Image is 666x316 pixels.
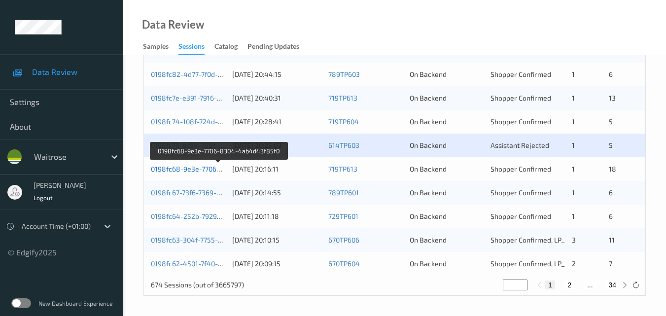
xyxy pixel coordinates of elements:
a: 0198fc63-304f-7755-8c3e-fed095a7737d [151,236,281,244]
span: Shopper Confirmed [491,212,551,220]
span: 1 [572,141,575,149]
button: 34 [605,281,619,289]
span: 1 [572,188,575,197]
div: [DATE] 20:44:15 [232,70,321,79]
a: Sessions [178,40,214,55]
span: Shopper Confirmed [491,188,551,197]
div: On Backend [410,259,484,269]
span: 18 [609,165,616,173]
a: Pending Updates [247,40,309,54]
span: 1 [572,117,575,126]
div: [DATE] 20:09:15 [232,259,321,269]
div: [DATE] 20:25:03 [232,140,321,150]
a: 0198fc68-9e3e-7706-8304-4ab4d43f85f0 [151,165,285,173]
span: 6 [609,70,613,78]
span: Shopper Confirmed [491,94,551,102]
span: 5 [609,141,613,149]
span: 3 [572,236,576,244]
button: ... [584,281,596,289]
a: 0198fc67-73f6-7369-b4a4-85decfd15d23 [151,188,281,197]
div: On Backend [410,235,484,245]
a: 670TP604 [328,259,360,268]
a: 789TP601 [328,188,359,197]
div: [DATE] 20:14:55 [232,188,321,198]
div: Pending Updates [247,41,299,54]
div: [DATE] 20:28:41 [232,117,321,127]
span: 7 [609,259,612,268]
span: Assistant Rejected [491,141,549,149]
span: Shopper Confirmed [491,70,551,78]
span: 5 [609,117,613,126]
div: [DATE] 20:40:31 [232,93,321,103]
a: 719TP613 [328,94,357,102]
span: 13 [609,94,616,102]
span: 1 [572,94,575,102]
button: 1 [545,281,555,289]
div: On Backend [410,188,484,198]
a: 0198fc82-4d77-7f0d-9fb5-00e79be09e02 [151,70,282,78]
div: On Backend [410,211,484,221]
div: Catalog [214,41,238,54]
span: 6 [609,212,613,220]
span: 2 [572,259,576,268]
span: 6 [609,188,613,197]
a: Catalog [214,40,247,54]
a: 0198fc62-4501-7f40-a709-b99e54fcfd92 [151,259,280,268]
span: Shopper Confirmed, LP_MESSAGE_IGNORED_BUSY [491,236,646,244]
div: Sessions [178,41,205,55]
div: Samples [143,41,169,54]
span: 11 [609,236,615,244]
div: [DATE] 20:10:15 [232,235,321,245]
div: On Backend [410,164,484,174]
a: 0198fc70-bc94-780c-af7d-58991e3c6ac9 [151,141,281,149]
button: 2 [564,281,574,289]
div: On Backend [410,70,484,79]
a: 729TP601 [328,212,358,220]
div: [DATE] 20:11:18 [232,211,321,221]
a: Samples [143,40,178,54]
a: 719TP613 [328,165,357,173]
a: 789TP603 [328,70,360,78]
div: On Backend [410,117,484,127]
span: Shopper Confirmed [491,165,551,173]
div: Data Review [142,20,204,30]
a: 0198fc74-108f-724d-b7aa-7def75eaea9f [151,117,279,126]
span: 1 [572,165,575,173]
a: 0198fc7e-e391-7916-9ea1-bc45fa10e953 [151,94,280,102]
a: 614TP603 [328,141,359,149]
a: 0198fc64-252b-7929-80bd-8fef3f5372e4 [151,212,282,220]
div: On Backend [410,93,484,103]
div: On Backend [410,140,484,150]
span: 1 [572,212,575,220]
span: 1 [572,70,575,78]
div: [DATE] 20:16:11 [232,164,321,174]
a: 670TP606 [328,236,359,244]
p: 674 Sessions (out of 3665797) [151,280,244,290]
span: Shopper Confirmed, LP_MESSAGE_IGNORED_BUSY [491,259,646,268]
span: Shopper Confirmed [491,117,551,126]
a: 719TP604 [328,117,359,126]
